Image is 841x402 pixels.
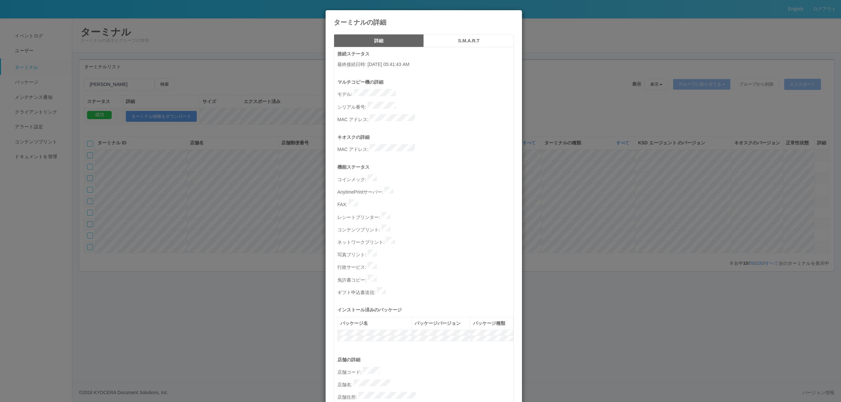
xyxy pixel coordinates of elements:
[337,379,513,389] p: 店舗名 :
[337,144,513,153] p: MAC アドレス :
[337,356,513,363] p: 店舗の詳細
[337,307,513,313] p: インストール済みのパッケージ
[337,174,513,183] p: コインメック :
[340,320,409,327] div: パッケージ名
[337,61,513,68] p: 最終接続日時 : [DATE] 05:41:43 AM
[337,275,513,284] p: 免許書コピー :
[337,102,513,111] p: シリアル番号 :
[337,392,513,401] p: 店舗住所 :
[337,212,513,221] p: レシートプリンター :
[337,249,513,259] p: 写真プリント :
[337,79,513,86] p: マルチコピー機の詳細
[337,51,513,57] p: 接続ステータス
[337,262,513,271] p: 行政サービス :
[337,287,513,296] p: ギフト申込書送信 :
[337,164,513,171] p: 機能ステータス
[337,187,513,196] p: AnytimePrintサーバー :
[334,34,424,47] button: 詳細
[424,34,514,47] button: S.M.A.R.T
[337,367,513,376] p: 店舗コード :
[337,224,513,234] p: コンテンツプリント :
[415,320,467,327] div: パッケージバージョン
[337,89,513,98] p: モデル :
[337,237,513,246] p: ネットワークプリント :
[337,114,513,123] p: MAC アドレス :
[337,134,513,141] p: キオスクの詳細
[473,320,511,327] div: パッケージ種類
[336,38,421,43] h5: 詳細
[426,38,511,43] h5: S.M.A.R.T
[337,199,513,208] p: FAX :
[334,19,514,26] h4: ターミナルの詳細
